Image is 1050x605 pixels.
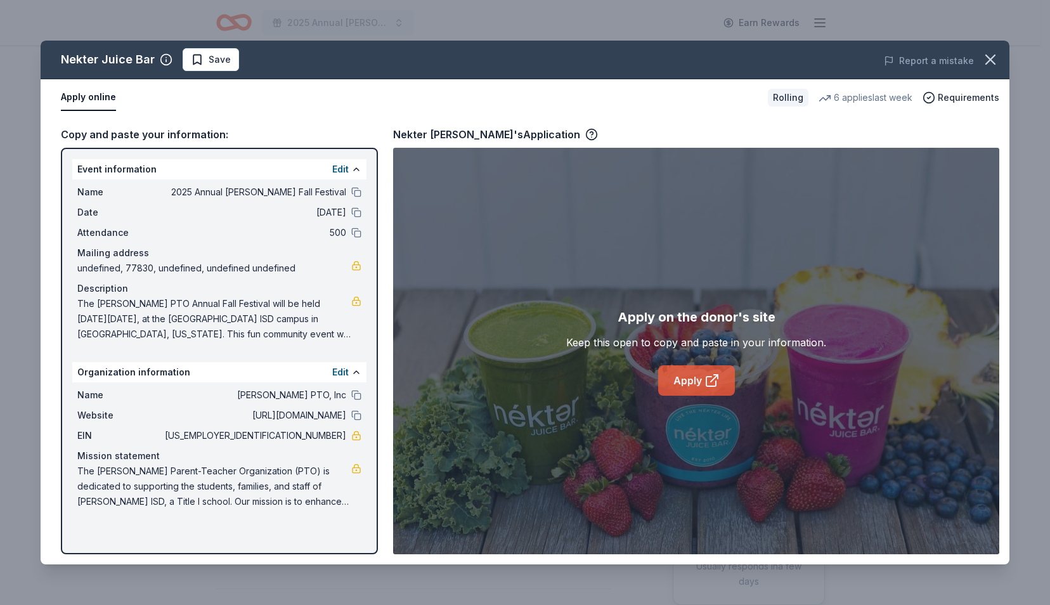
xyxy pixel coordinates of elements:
[566,335,826,350] div: Keep this open to copy and paste in your information.
[77,296,351,342] span: The [PERSON_NAME] PTO Annual Fall Festival will be held [DATE][DATE], at the [GEOGRAPHIC_DATA] IS...
[77,281,361,296] div: Description
[72,159,366,179] div: Event information
[162,185,346,200] span: 2025 Annual [PERSON_NAME] Fall Festival
[884,53,974,68] button: Report a mistake
[77,185,162,200] span: Name
[162,205,346,220] span: [DATE]
[162,387,346,403] span: [PERSON_NAME] PTO, Inc
[332,365,349,380] button: Edit
[77,448,361,464] div: Mission statement
[61,84,116,111] button: Apply online
[77,464,351,509] span: The [PERSON_NAME] Parent-Teacher Organization (PTO) is dedicated to supporting the students, fami...
[938,90,999,105] span: Requirements
[393,126,598,143] div: Nekter [PERSON_NAME]'s Application
[162,225,346,240] span: 500
[77,245,361,261] div: Mailing address
[658,365,735,396] a: Apply
[77,408,162,423] span: Website
[61,49,155,70] div: Nekter Juice Bar
[618,307,775,327] div: Apply on the donor's site
[77,428,162,443] span: EIN
[923,90,999,105] button: Requirements
[61,126,378,143] div: Copy and paste your information:
[77,225,162,240] span: Attendance
[819,90,912,105] div: 6 applies last week
[209,52,231,67] span: Save
[77,205,162,220] span: Date
[768,89,808,107] div: Rolling
[72,362,366,382] div: Organization information
[162,428,346,443] span: [US_EMPLOYER_IDENTIFICATION_NUMBER]
[332,162,349,177] button: Edit
[77,387,162,403] span: Name
[77,261,351,276] span: undefined, 77830, undefined, undefined undefined
[183,48,239,71] button: Save
[162,408,346,423] span: [URL][DOMAIN_NAME]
